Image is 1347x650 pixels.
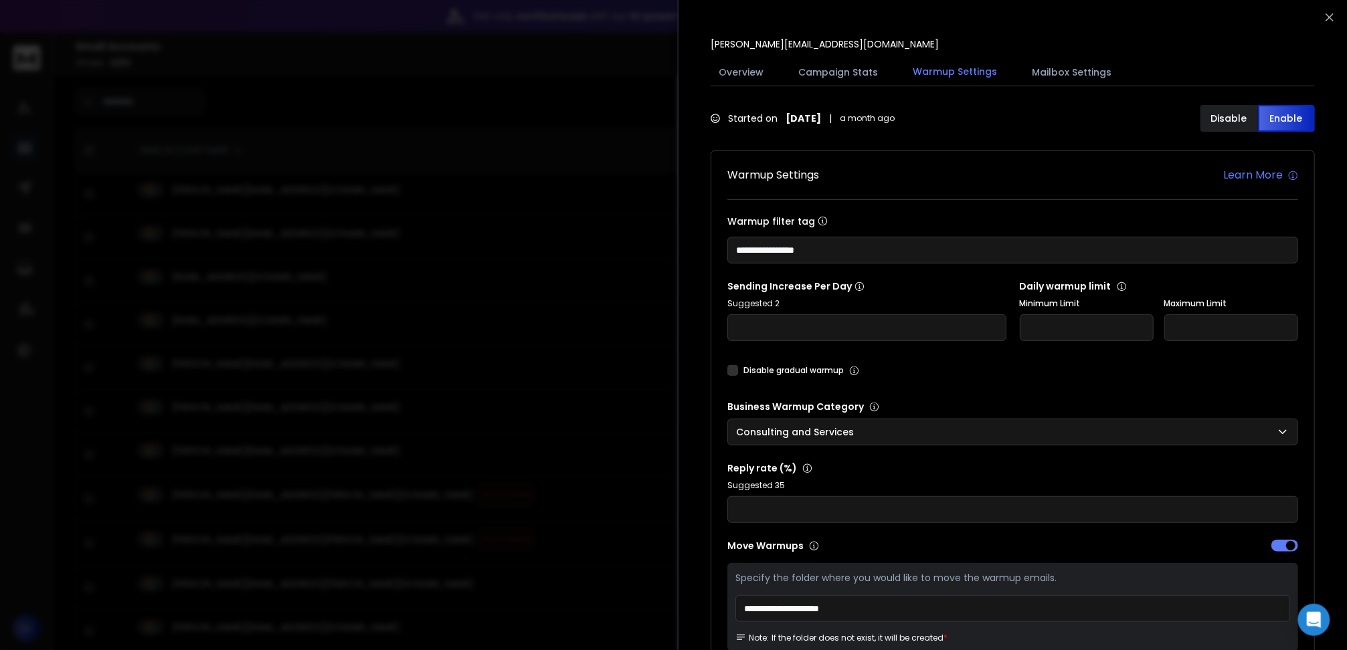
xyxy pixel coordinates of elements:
span: Note: [735,633,769,643]
p: Suggested 35 [727,480,1298,491]
button: Warmup Settings [905,57,1005,88]
label: Warmup filter tag [727,216,1298,226]
strong: [DATE] [786,112,821,125]
button: Disable [1200,105,1258,132]
a: Learn More [1223,167,1298,183]
span: a month ago [840,113,895,124]
p: Daily warmup limit [1020,280,1299,293]
label: Minimum Limit [1020,298,1154,309]
button: DisableEnable [1200,105,1315,132]
p: Specify the folder where you would like to move the warmup emails. [735,571,1290,584]
p: Sending Increase Per Day [727,280,1006,293]
p: If the folder does not exist, it will be created [772,633,944,643]
p: Business Warmup Category [727,400,1298,413]
div: Open Intercom Messenger [1298,604,1330,636]
label: Disable gradual warmup [743,365,844,376]
p: Suggested 2 [727,298,1006,309]
p: [PERSON_NAME][EMAIL_ADDRESS][DOMAIN_NAME] [711,37,939,51]
p: Reply rate (%) [727,461,1298,475]
p: Consulting and Services [736,425,859,439]
span: | [829,112,832,125]
button: Enable [1258,105,1316,132]
label: Maximum Limit [1164,298,1298,309]
button: Overview [711,58,772,87]
p: Move Warmups [727,539,1009,552]
button: Mailbox Settings [1024,58,1119,87]
div: Started on [711,112,895,125]
button: Campaign Stats [790,58,886,87]
h1: Warmup Settings [727,167,819,183]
